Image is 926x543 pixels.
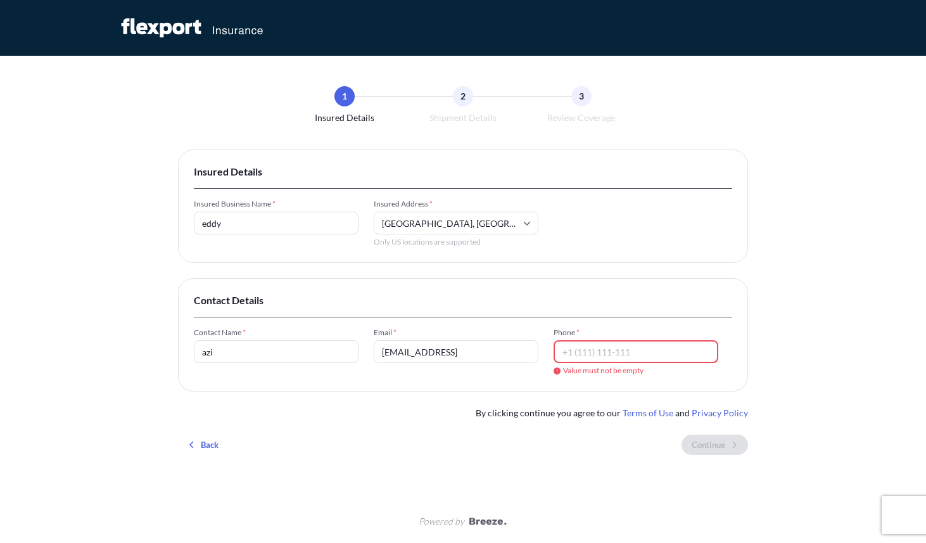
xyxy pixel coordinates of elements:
span: Email [374,328,538,338]
span: Value must not be empty [554,366,718,376]
span: Contact Details [194,294,732,307]
span: By clicking continue you agree to our and [476,407,748,419]
span: Phone [554,328,718,338]
p: Continue [692,438,725,451]
button: Continue [682,435,748,455]
span: Only US locations are supported [374,237,538,247]
p: Back [201,438,219,451]
span: Insured Address [374,199,538,209]
input: +1 (111) 111-111 [554,340,718,363]
span: Review Coverage [547,112,615,124]
input: Enter full name [194,212,358,234]
input: Enter full name [194,340,358,363]
span: 1 [342,90,347,103]
a: Privacy Policy [692,407,748,418]
span: Contact Name [194,328,358,338]
span: Shipment Details [429,112,497,124]
input: Enter full address [374,212,538,234]
span: Insured Details [315,112,374,124]
a: Terms of Use [623,407,673,418]
button: Back [178,435,229,455]
span: Insured Business Name [194,199,358,209]
input: Enter email [374,340,538,363]
span: Powered by [419,515,464,528]
span: 3 [579,90,584,103]
span: 2 [460,90,466,103]
span: Insured Details [194,165,732,178]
